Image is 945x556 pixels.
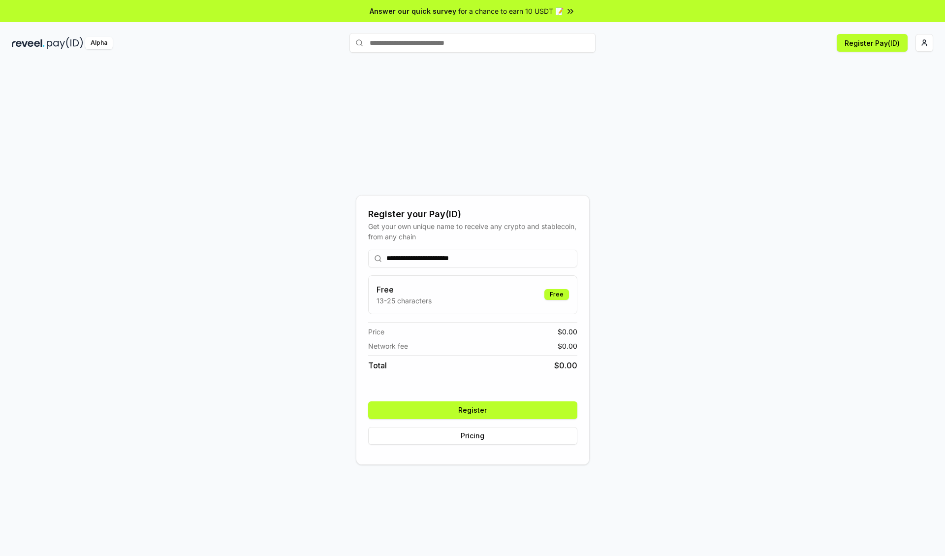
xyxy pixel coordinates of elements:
[377,295,432,306] p: 13-25 characters
[837,34,908,52] button: Register Pay(ID)
[368,427,577,445] button: Pricing
[370,6,456,16] span: Answer our quick survey
[368,341,408,351] span: Network fee
[368,401,577,419] button: Register
[544,289,569,300] div: Free
[377,284,432,295] h3: Free
[368,327,384,337] span: Price
[12,37,45,49] img: reveel_dark
[368,221,577,242] div: Get your own unique name to receive any crypto and stablecoin, from any chain
[558,341,577,351] span: $ 0.00
[368,207,577,221] div: Register your Pay(ID)
[554,360,577,371] span: $ 0.00
[558,327,577,337] span: $ 0.00
[85,37,113,49] div: Alpha
[368,360,387,371] span: Total
[47,37,83,49] img: pay_id
[458,6,564,16] span: for a chance to earn 10 USDT 📝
